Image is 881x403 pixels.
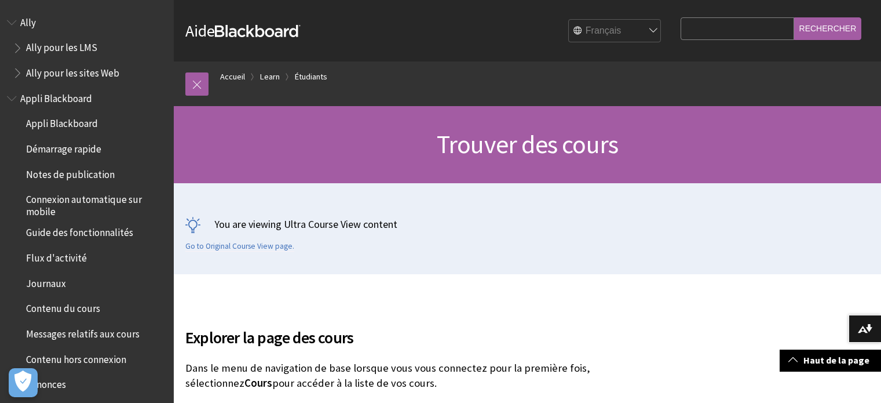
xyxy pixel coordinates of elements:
[9,368,38,397] button: Ouvrir le centre de préférences
[26,63,119,79] span: Ally pour les sites Web
[215,25,301,37] strong: Blackboard
[20,13,36,28] span: Ally
[26,114,98,130] span: Appli Blackboard
[26,375,66,391] span: Annonces
[185,311,698,350] h2: Explorer la page des cours
[780,350,881,371] a: Haut de la page
[220,70,245,84] a: Accueil
[26,274,66,289] span: Journaux
[26,165,115,180] span: Notes de publication
[185,361,698,391] p: Dans le menu de navigation de base lorsque vous vous connectez pour la première fois, sélectionne...
[260,70,280,84] a: Learn
[26,223,133,239] span: Guide des fonctionnalités
[26,190,166,217] span: Connexion automatique sur mobile
[569,20,661,43] select: Site Language Selector
[295,70,327,84] a: Étudiants
[26,350,126,365] span: Contenu hors connexion
[794,17,862,40] input: Rechercher
[244,376,272,390] span: Cours
[185,217,869,231] p: You are viewing Ultra Course View content
[26,139,101,155] span: Démarrage rapide
[7,13,167,83] nav: Book outline for Anthology Ally Help
[26,299,100,315] span: Contenu du cours
[437,128,618,160] span: Trouver des cours
[185,241,294,252] a: Go to Original Course View page.
[20,89,92,104] span: Appli Blackboard
[26,38,97,54] span: Ally pour les LMS
[26,248,87,264] span: Flux d'activité
[26,324,140,340] span: Messages relatifs aux cours
[185,20,301,41] a: AideBlackboard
